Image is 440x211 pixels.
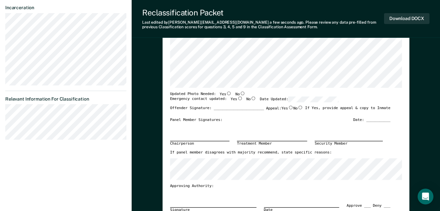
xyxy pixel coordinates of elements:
label: If panel member disagrees with majority recommend, state specific reasons: [170,150,331,155]
label: No [246,97,256,102]
input: No [240,91,245,95]
label: No [235,91,245,97]
dt: Relevant Information For Classification [5,96,126,102]
label: Yes [281,105,293,111]
span: a few seconds ago [270,20,303,25]
input: Yes [226,91,231,95]
div: Panel Member Signatures: [170,117,222,122]
label: Yes [230,97,242,102]
div: Open Intercom Messenger [418,189,433,204]
div: Updated Photo Needed: [170,91,245,97]
label: Date Updated: [260,97,339,102]
input: Yes [237,97,242,100]
dt: Incarceration [5,5,126,11]
label: Appeal: [266,105,303,114]
div: Last edited by [PERSON_NAME][EMAIL_ADDRESS][DOMAIN_NAME] . Please review any data pre-filled from... [142,20,384,30]
input: No [298,105,303,109]
div: Treatment Member [237,141,307,146]
div: Reclassification Packet [142,8,384,17]
button: Download DOCX [384,13,429,24]
div: Date: ___________ [353,117,390,122]
input: No [250,97,256,100]
div: Approving Authority: [170,183,390,188]
input: Date Updated: [288,97,339,102]
label: No [293,105,303,111]
div: Emergency contact updated: [170,97,339,105]
input: Yes [288,105,293,109]
div: Offender Signature: _______________________ If Yes, provide appeal & copy to Inmate [170,105,390,117]
div: Chairperson [170,141,229,146]
label: Yes [220,91,231,97]
div: Security Member [315,141,383,146]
